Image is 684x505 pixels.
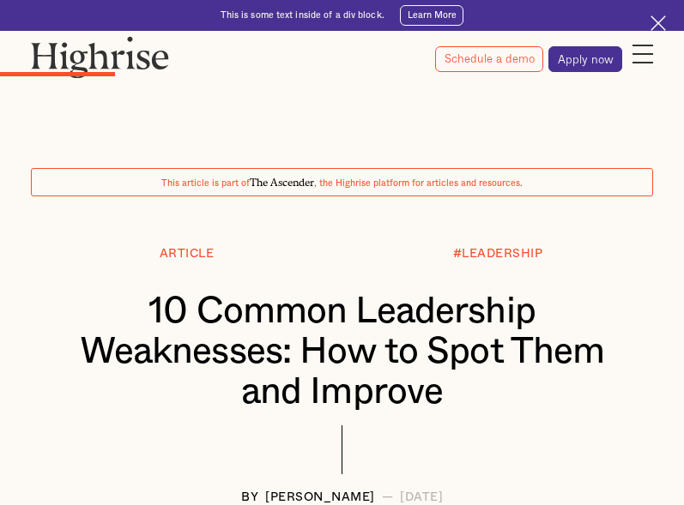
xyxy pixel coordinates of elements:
div: Article [160,248,215,261]
div: #LEADERSHIP [453,248,543,261]
img: Cross icon [651,15,666,31]
a: Learn More [400,5,464,26]
a: Apply now [548,46,622,72]
div: This is some text inside of a div block. [221,9,384,21]
span: , the Highrise platform for articles and resources. [314,179,523,188]
span: This article is part of [161,179,250,188]
div: [DATE] [400,491,443,504]
h1: 10 Common Leadership Weaknesses: How to Spot Them and Improve [57,292,627,412]
span: The Ascender [250,174,314,186]
div: — [382,491,394,504]
img: Highrise logo [31,36,169,78]
div: [PERSON_NAME] [265,491,375,504]
a: Schedule a demo [435,46,543,72]
div: BY [241,491,258,504]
